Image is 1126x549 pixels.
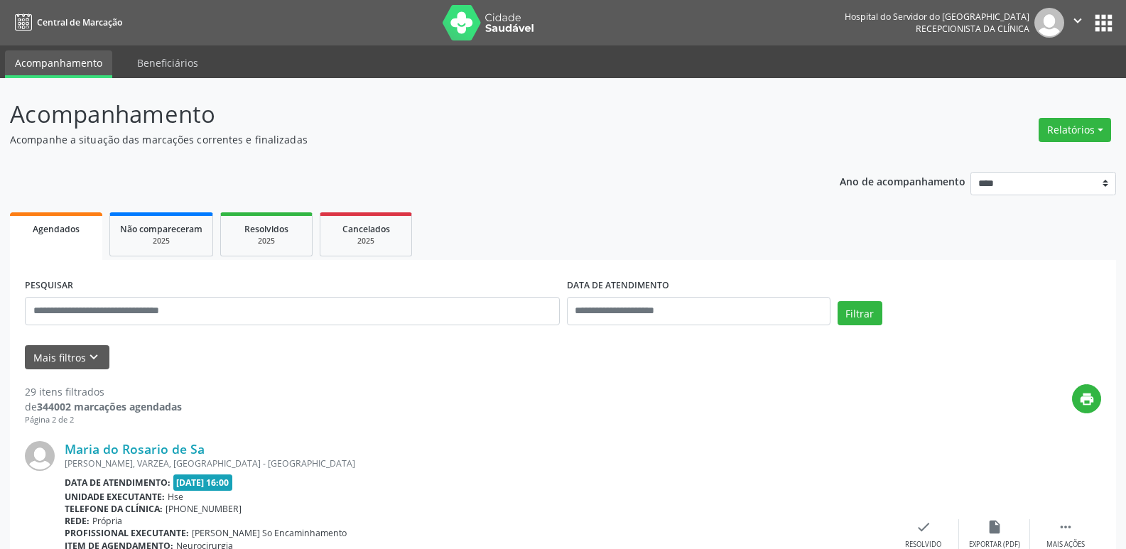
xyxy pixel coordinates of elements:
a: Maria do Rosario de Sa [65,441,205,457]
a: Beneficiários [127,50,208,75]
span: [PERSON_NAME] So Encaminhamento [192,527,347,539]
b: Telefone da clínica: [65,503,163,515]
p: Ano de acompanhamento [840,172,965,190]
span: Resolvidos [244,223,288,235]
button: print [1072,384,1101,413]
div: [PERSON_NAME], VARZEA, [GEOGRAPHIC_DATA] - [GEOGRAPHIC_DATA] [65,457,888,469]
a: Central de Marcação [10,11,122,34]
div: 29 itens filtrados [25,384,182,399]
button:  [1064,8,1091,38]
i: check [916,519,931,535]
a: Acompanhamento [5,50,112,78]
b: Unidade executante: [65,491,165,503]
span: Não compareceram [120,223,202,235]
span: Hse [168,491,183,503]
span: Cancelados [342,223,390,235]
i: keyboard_arrow_down [86,349,102,365]
div: 2025 [231,236,302,246]
p: Acompanhamento [10,97,784,132]
div: de [25,399,182,414]
span: Central de Marcação [37,16,122,28]
i: insert_drive_file [987,519,1002,535]
b: Profissional executante: [65,527,189,539]
div: 2025 [120,236,202,246]
b: Rede: [65,515,90,527]
img: img [1034,8,1064,38]
button: apps [1091,11,1116,36]
button: Mais filtroskeyboard_arrow_down [25,345,109,370]
i:  [1070,13,1086,28]
span: Própria [92,515,122,527]
i:  [1058,519,1073,535]
span: Recepcionista da clínica [916,23,1029,35]
div: Hospital do Servidor do [GEOGRAPHIC_DATA] [845,11,1029,23]
span: [PHONE_NUMBER] [166,503,242,515]
span: Agendados [33,223,80,235]
strong: 344002 marcações agendadas [37,400,182,413]
span: [DATE] 16:00 [173,474,233,491]
b: Data de atendimento: [65,477,170,489]
button: Filtrar [838,301,882,325]
button: Relatórios [1039,118,1111,142]
img: img [25,441,55,471]
label: DATA DE ATENDIMENTO [567,275,669,297]
div: 2025 [330,236,401,246]
p: Acompanhe a situação das marcações correntes e finalizadas [10,132,784,147]
div: Página 2 de 2 [25,414,182,426]
i: print [1079,391,1095,407]
label: PESQUISAR [25,275,73,297]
